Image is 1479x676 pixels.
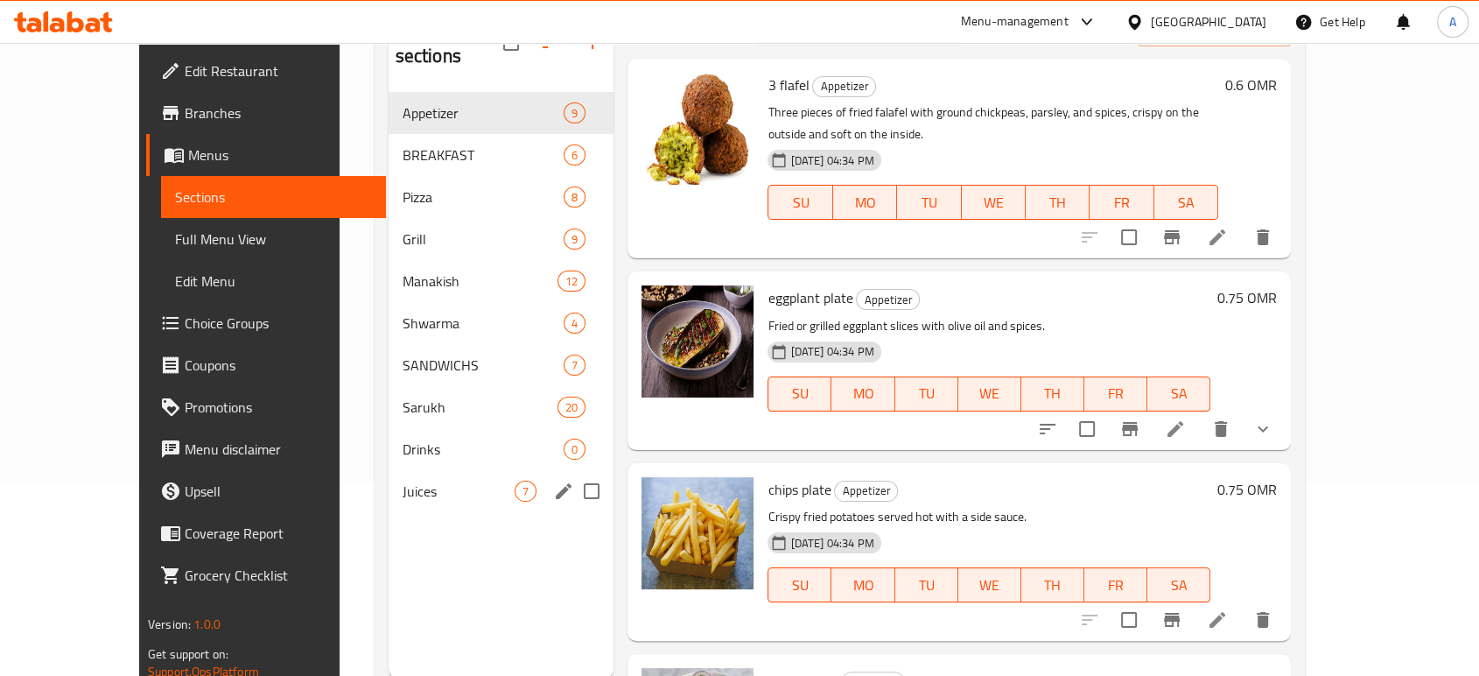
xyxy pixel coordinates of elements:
[403,313,564,334] span: Shwarma
[564,355,585,376] div: items
[783,152,880,169] span: [DATE] 04:34 PM
[1109,408,1151,450] button: Branch-specific-item
[564,147,585,164] span: 6
[175,229,372,250] span: Full Menu View
[1111,602,1147,638] span: Select to update
[961,11,1069,32] div: Menu-management
[403,229,564,250] span: Grill
[768,476,831,503] span: chips plate
[1154,185,1218,220] button: SA
[768,506,1210,528] p: Crispy fried potatoes served hot with a side sauce.
[564,144,585,165] div: items
[840,190,890,215] span: MO
[389,218,614,260] div: Grill9
[185,313,372,334] span: Choice Groups
[768,315,1210,337] p: Fried or grilled eggplant slices with olive oil and spices.
[1151,599,1193,641] button: Branch-specific-item
[1027,408,1069,450] button: sort-choices
[768,567,831,602] button: SU
[161,218,386,260] a: Full Menu View
[831,377,894,412] button: MO
[641,477,754,589] img: chips plate
[564,441,585,458] span: 0
[958,567,1021,602] button: WE
[557,397,585,418] div: items
[146,50,386,92] a: Edit Restaurant
[1154,573,1203,598] span: SA
[403,397,558,418] span: Sarukh
[1165,419,1186,440] a: Edit menu item
[1217,285,1277,310] h6: 0.75 OMR
[564,189,585,206] span: 8
[783,343,880,360] span: [DATE] 04:34 PM
[564,187,585,208] div: items
[389,85,614,519] nav: Menu sections
[550,478,577,504] button: edit
[175,271,372,292] span: Edit Menu
[1207,609,1228,630] a: Edit menu item
[403,187,564,208] span: Pizza
[146,344,386,386] a: Coupons
[564,229,585,250] div: items
[768,102,1218,145] p: Three pieces of fried falafel with ground chickpeas, parsley, and spices, crispy on the outside a...
[1449,12,1456,32] span: A
[1242,599,1284,641] button: delete
[641,285,754,398] img: eggplant plate
[185,355,372,376] span: Coupons
[838,381,887,406] span: MO
[1252,419,1273,440] svg: Show Choices
[768,72,809,98] span: 3 flafel
[403,355,564,376] div: SANDWICHS
[403,481,515,502] span: Juices
[185,523,372,544] span: Coverage Report
[965,381,1014,406] span: WE
[904,190,954,215] span: TU
[389,428,614,470] div: Drinks0
[969,190,1019,215] span: WE
[146,92,386,134] a: Branches
[1207,227,1228,248] a: Edit menu item
[1111,219,1147,256] span: Select to update
[389,302,614,344] div: Shwarma4
[146,470,386,512] a: Upsell
[965,573,1014,598] span: WE
[146,386,386,428] a: Promotions
[1147,377,1210,412] button: SA
[1021,377,1084,412] button: TH
[146,134,386,176] a: Menus
[148,613,191,636] span: Version:
[185,60,372,81] span: Edit Restaurant
[1069,411,1105,447] span: Select to update
[1161,190,1211,215] span: SA
[185,397,372,418] span: Promotions
[834,481,898,502] div: Appetizer
[897,185,961,220] button: TU
[641,73,754,185] img: 3 flafel
[1091,573,1140,598] span: FR
[831,567,894,602] button: MO
[403,102,564,123] span: Appetizer
[389,176,614,218] div: Pizza8
[558,399,585,416] span: 20
[1225,73,1277,97] h6: 0.6 OMR
[389,344,614,386] div: SANDWICHS7
[403,439,564,460] span: Drinks
[557,271,585,292] div: items
[188,144,372,165] span: Menus
[962,185,1026,220] button: WE
[185,481,372,502] span: Upsell
[146,512,386,554] a: Coverage Report
[1151,12,1266,32] div: [GEOGRAPHIC_DATA]
[1242,216,1284,258] button: delete
[1091,381,1140,406] span: FR
[768,185,832,220] button: SU
[403,144,564,165] div: BREAKFAST
[833,185,897,220] button: MO
[1021,567,1084,602] button: TH
[1217,477,1277,502] h6: 0.75 OMR
[185,565,372,586] span: Grocery Checklist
